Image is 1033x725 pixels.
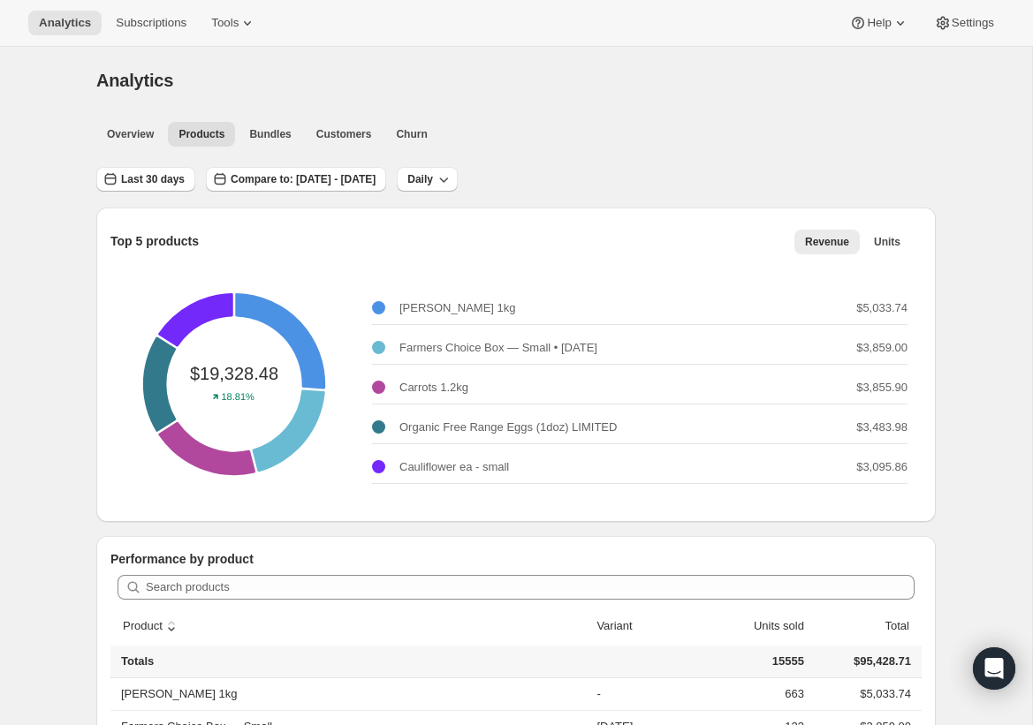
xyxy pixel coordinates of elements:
button: Daily [397,167,458,192]
span: Revenue [805,235,849,249]
button: Total [865,609,912,643]
p: Cauliflower ea - small [399,458,509,476]
p: Farmers Choice Box — Small • [DATE] [399,339,597,357]
button: Analytics [28,11,102,35]
span: Customers [316,127,372,141]
td: 15555 [689,646,809,678]
p: Carrots 1.2kg [399,379,468,396]
th: [PERSON_NAME] 1kg [110,678,591,710]
span: Help [867,16,891,30]
button: Compare to: [DATE] - [DATE] [206,167,386,192]
span: Products [178,127,224,141]
td: $5,033.74 [809,678,922,710]
button: Last 30 days [96,167,195,192]
p: Organic Free Range Eggs (1doz) LIMITED [399,419,617,436]
span: Daily [407,172,433,186]
span: Analytics [96,71,173,90]
p: $3,095.86 [856,458,908,476]
p: $3,483.98 [856,419,908,436]
span: Bundles [249,127,291,141]
p: $5,033.74 [856,299,908,317]
button: Variant [594,609,652,643]
span: Tools [211,16,239,30]
button: Subscriptions [105,11,197,35]
button: Units sold [733,609,807,643]
span: Subscriptions [116,16,186,30]
td: - [591,678,688,710]
input: Search products [146,575,915,600]
p: $3,859.00 [856,339,908,357]
span: Last 30 days [121,172,185,186]
span: Analytics [39,16,91,30]
button: Tools [201,11,267,35]
p: Top 5 products [110,232,199,250]
span: Overview [107,127,154,141]
th: Totals [110,646,591,678]
span: Churn [396,127,427,141]
button: Settings [923,11,1005,35]
p: Performance by product [110,550,922,568]
span: Settings [952,16,994,30]
td: $95,428.71 [809,646,922,678]
div: Open Intercom Messenger [973,647,1015,690]
span: Compare to: [DATE] - [DATE] [231,172,376,186]
button: Help [839,11,919,35]
td: 663 [689,678,809,710]
p: [PERSON_NAME] 1kg [399,299,516,317]
p: $3,855.90 [856,379,908,396]
span: Units [874,235,900,249]
button: sort ascending byProduct [120,609,183,643]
